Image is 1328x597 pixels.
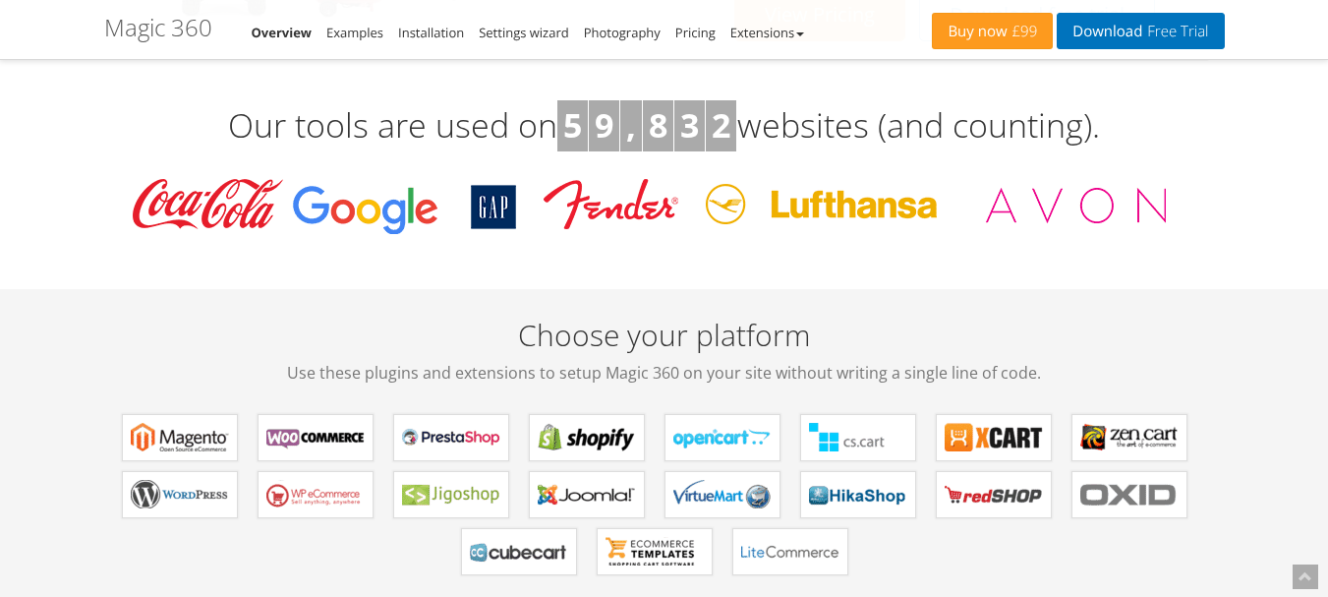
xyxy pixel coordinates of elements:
a: Installation [398,24,464,41]
a: Magic 360 for Magento [122,414,238,461]
a: Examples [326,24,383,41]
b: Magic 360 for Jigoshop [402,480,500,509]
a: Magic 360 for Jigoshop [393,471,509,518]
b: Magic 360 for LiteCommerce [741,537,839,567]
a: Magic 360 for WP e-Commerce [258,471,374,518]
b: Magic 360 for WP e-Commerce [266,480,365,509]
b: Magic 360 for VirtueMart [673,480,772,509]
a: Magic 360 for Shopify [529,414,645,461]
a: Magic 360 for OpenCart [664,414,780,461]
b: Magic 360 for CS-Cart [809,423,907,452]
h1: Magic 360 [104,15,212,40]
a: Magic 360 for X-Cart [936,414,1052,461]
a: Buy now£99 [932,13,1053,49]
a: Magic 360 for WooCommerce [258,414,374,461]
a: Photography [584,24,661,41]
b: Magic 360 for Zen Cart [1080,423,1179,452]
b: Magic 360 for OXID [1080,480,1179,509]
b: Magic 360 for Joomla [538,480,636,509]
b: Magic 360 for Magento [131,423,229,452]
h3: Our tools are used on websites (and counting). [104,100,1225,151]
span: Use these plugins and extensions to setup Magic 360 on your site without writing a single line of... [104,361,1225,385]
b: , [626,102,636,148]
a: Magic 360 for HikaShop [800,471,916,518]
b: Magic 360 for Shopify [538,423,636,452]
b: Magic 360 for PrestaShop [402,423,500,452]
b: Magic 360 for WooCommerce [266,423,365,452]
a: Magic 360 for VirtueMart [664,471,780,518]
span: £99 [1008,24,1038,39]
b: Magic 360 for WordPress [131,480,229,509]
b: 3 [680,102,699,148]
b: Magic 360 for HikaShop [809,480,907,509]
a: Pricing [675,24,716,41]
a: Overview [252,24,313,41]
a: Magic 360 for ecommerce Templates [597,528,713,575]
a: Magic 360 for Zen Cart [1071,414,1187,461]
b: Magic 360 for OpenCart [673,423,772,452]
a: Magic 360 for Joomla [529,471,645,518]
b: 9 [595,102,613,148]
img: Magic Toolbox Customers [119,171,1210,240]
span: Free Trial [1142,24,1208,39]
h2: Choose your platform [104,319,1225,385]
a: Magic 360 for WordPress [122,471,238,518]
a: DownloadFree Trial [1057,13,1224,49]
b: 5 [563,102,582,148]
b: 8 [649,102,667,148]
b: Magic 360 for CubeCart [470,537,568,567]
a: Extensions [730,24,804,41]
a: Magic 360 for OXID [1071,471,1187,518]
a: Settings wizard [479,24,569,41]
a: Magic 360 for redSHOP [936,471,1052,518]
a: Magic 360 for LiteCommerce [732,528,848,575]
b: Magic 360 for ecommerce Templates [606,537,704,567]
a: Magic 360 for PrestaShop [393,414,509,461]
a: Magic 360 for CubeCart [461,528,577,575]
b: Magic 360 for X-Cart [945,423,1043,452]
a: Magic 360 for CS-Cart [800,414,916,461]
b: 2 [712,102,730,148]
b: Magic 360 for redSHOP [945,480,1043,509]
